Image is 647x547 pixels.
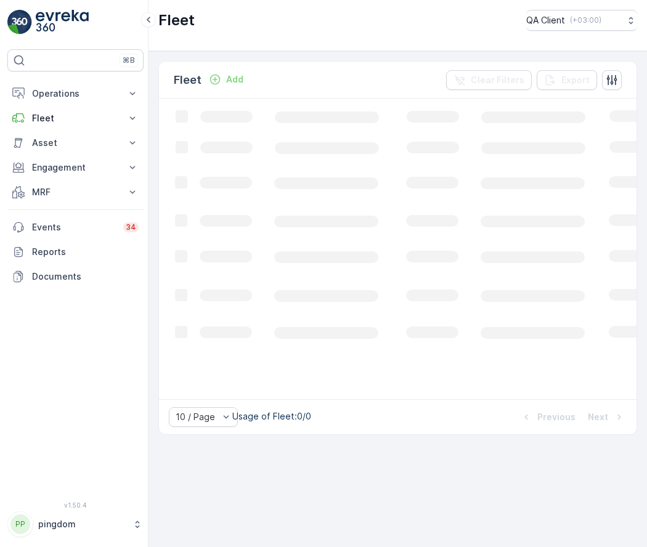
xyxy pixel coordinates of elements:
[38,518,126,530] p: pingdom
[526,14,565,26] p: QA Client
[32,246,139,258] p: Reports
[7,81,144,106] button: Operations
[10,514,30,534] div: PP
[123,55,135,65] p: ⌘B
[7,215,144,240] a: Events34
[32,221,116,233] p: Events
[204,72,248,87] button: Add
[7,10,32,34] img: logo
[537,70,597,90] button: Export
[232,410,311,423] p: Usage of Fleet : 0/0
[7,240,144,264] a: Reports
[7,180,144,205] button: MRF
[7,106,144,131] button: Fleet
[7,501,144,509] span: v 1.50.4
[7,155,144,180] button: Engagement
[226,73,243,86] p: Add
[588,411,608,423] p: Next
[526,10,637,31] button: QA Client(+03:00)
[7,131,144,155] button: Asset
[471,74,524,86] p: Clear Filters
[570,15,601,25] p: ( +03:00 )
[174,71,201,89] p: Fleet
[7,511,144,537] button: PPpingdom
[32,161,119,174] p: Engagement
[158,10,195,30] p: Fleet
[32,186,119,198] p: MRF
[32,112,119,124] p: Fleet
[519,410,577,424] button: Previous
[561,74,590,86] p: Export
[587,410,627,424] button: Next
[446,70,532,90] button: Clear Filters
[32,270,139,283] p: Documents
[32,137,119,149] p: Asset
[126,222,136,232] p: 34
[36,10,89,34] img: logo_light-DOdMpM7g.png
[7,264,144,289] a: Documents
[32,87,119,100] p: Operations
[537,411,576,423] p: Previous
